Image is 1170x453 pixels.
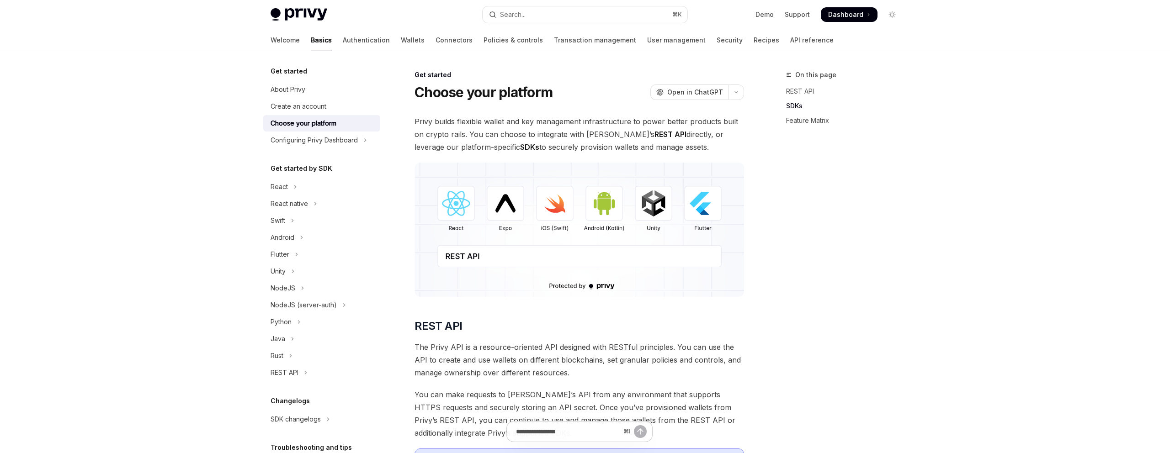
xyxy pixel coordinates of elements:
[271,283,295,294] div: NodeJS
[263,132,380,148] button: Toggle Configuring Privy Dashboard section
[436,29,473,51] a: Connectors
[263,179,380,195] button: Toggle React section
[520,142,539,152] strong: SDKs
[500,9,526,20] div: Search...
[271,84,305,95] div: About Privy
[263,115,380,132] a: Choose your platform
[263,263,380,279] button: Toggle Unity section
[271,350,283,361] div: Rust
[885,7,899,22] button: Toggle dark mode
[415,115,744,153] span: Privy builds flexible wallet and key management infrastructure to power better products built on ...
[401,29,425,51] a: Wallets
[785,10,810,19] a: Support
[311,29,332,51] a: Basics
[516,421,620,442] input: Ask a question...
[263,212,380,229] button: Toggle Swift section
[263,280,380,296] button: Toggle NodeJS section
[754,29,779,51] a: Recipes
[263,314,380,330] button: Toggle Python section
[263,98,380,115] a: Create an account
[647,29,706,51] a: User management
[755,10,774,19] a: Demo
[263,246,380,263] button: Toggle Flutter section
[271,101,326,112] div: Create an account
[483,6,687,23] button: Open search
[263,81,380,98] a: About Privy
[271,66,307,77] h5: Get started
[271,198,308,209] div: React native
[672,11,682,18] span: ⌘ K
[263,229,380,246] button: Toggle Android section
[271,232,294,243] div: Android
[717,29,743,51] a: Security
[271,316,292,327] div: Python
[667,88,723,97] span: Open in ChatGPT
[271,135,358,146] div: Configuring Privy Dashboard
[271,181,288,192] div: React
[650,84,729,100] button: Open in ChatGPT
[415,84,553,100] h1: Choose your platform
[271,333,285,344] div: Java
[484,29,543,51] a: Policies & controls
[786,84,907,99] a: REST API
[271,8,327,21] img: light logo
[634,425,647,438] button: Send message
[828,10,863,19] span: Dashboard
[271,300,337,311] div: NodeJS (server-auth)
[271,29,300,51] a: Welcome
[263,331,380,347] button: Toggle Java section
[271,215,285,226] div: Swift
[263,411,380,427] button: Toggle SDK changelogs section
[271,395,310,406] h5: Changelogs
[786,113,907,128] a: Feature Matrix
[271,266,286,277] div: Unity
[271,163,332,174] h5: Get started by SDK
[786,99,907,113] a: SDKs
[415,319,462,333] span: REST API
[415,70,744,79] div: Get started
[271,249,289,260] div: Flutter
[263,348,380,364] button: Toggle Rust section
[415,341,744,379] span: The Privy API is a resource-oriented API designed with RESTful principles. You can use the API to...
[415,388,744,439] span: You can make requests to [PERSON_NAME]’s API from any environment that supports HTTPS requests an...
[263,364,380,381] button: Toggle REST API section
[790,29,834,51] a: API reference
[271,414,321,425] div: SDK changelogs
[263,195,380,212] button: Toggle React native section
[271,118,336,129] div: Choose your platform
[795,69,836,80] span: On this page
[654,130,686,139] strong: REST API
[271,442,352,453] h5: Troubleshooting and tips
[271,367,298,378] div: REST API
[821,7,877,22] a: Dashboard
[263,297,380,313] button: Toggle NodeJS (server-auth) section
[343,29,390,51] a: Authentication
[554,29,636,51] a: Transaction management
[415,163,744,297] img: images/Platform2.png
